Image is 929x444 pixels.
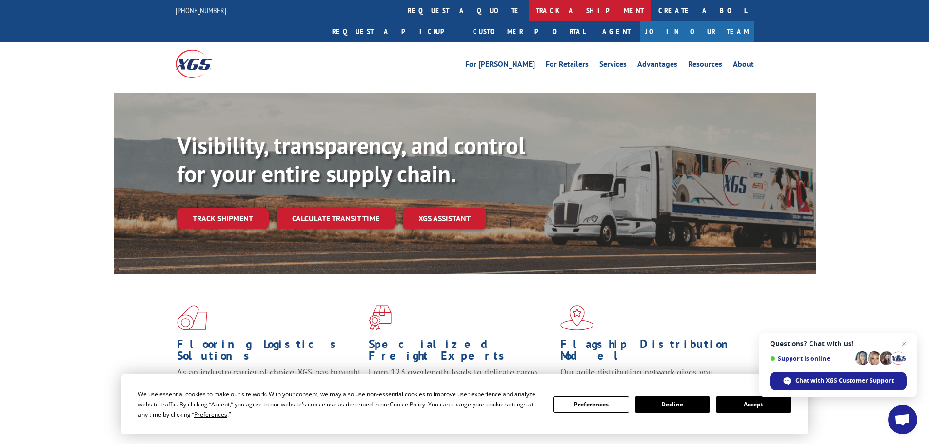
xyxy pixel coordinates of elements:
img: xgs-icon-focused-on-flooring-red [369,305,392,330]
a: Services [599,60,627,71]
span: Questions? Chat with us! [770,340,907,347]
button: Preferences [553,396,629,413]
a: Request a pickup [325,21,466,42]
div: Chat with XGS Customer Support [770,372,907,390]
span: As an industry carrier of choice, XGS has brought innovation and dedication to flooring logistics... [177,367,361,401]
button: Decline [635,396,710,413]
span: Preferences [194,410,227,419]
button: Accept [716,396,791,413]
a: About [733,60,754,71]
a: For [PERSON_NAME] [465,60,535,71]
a: For Retailers [546,60,589,71]
div: Cookie Consent Prompt [121,374,808,434]
span: Our agile distribution network gives you nationwide inventory management on demand. [560,367,740,389]
a: [PHONE_NUMBER] [176,5,226,15]
span: Chat with XGS Customer Support [795,376,894,385]
span: Support is online [770,355,852,362]
img: xgs-icon-flagship-distribution-model-red [560,305,594,330]
a: XGS ASSISTANT [403,208,486,229]
h1: Flagship Distribution Model [560,338,745,367]
span: Close chat [898,338,910,349]
a: Customer Portal [466,21,593,42]
div: We use essential cookies to make our site work. With your consent, we may also use non-essential ... [138,389,542,420]
b: Visibility, transparency, and control for your entire supply chain. [177,130,525,189]
a: Track shipment [177,208,269,229]
h1: Flooring Logistics Solutions [177,338,361,367]
a: Resources [688,60,722,71]
a: Advantages [637,60,677,71]
span: Cookie Policy [390,400,425,408]
a: Agent [593,21,640,42]
h1: Specialized Freight Experts [369,338,553,367]
img: xgs-icon-total-supply-chain-intelligence-red [177,305,207,330]
div: Open chat [888,405,917,434]
a: Join Our Team [640,21,754,42]
p: From 123 overlength loads to delicate cargo, our experienced staff knows the best way to move you... [369,367,553,410]
a: Calculate transit time [277,208,395,229]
